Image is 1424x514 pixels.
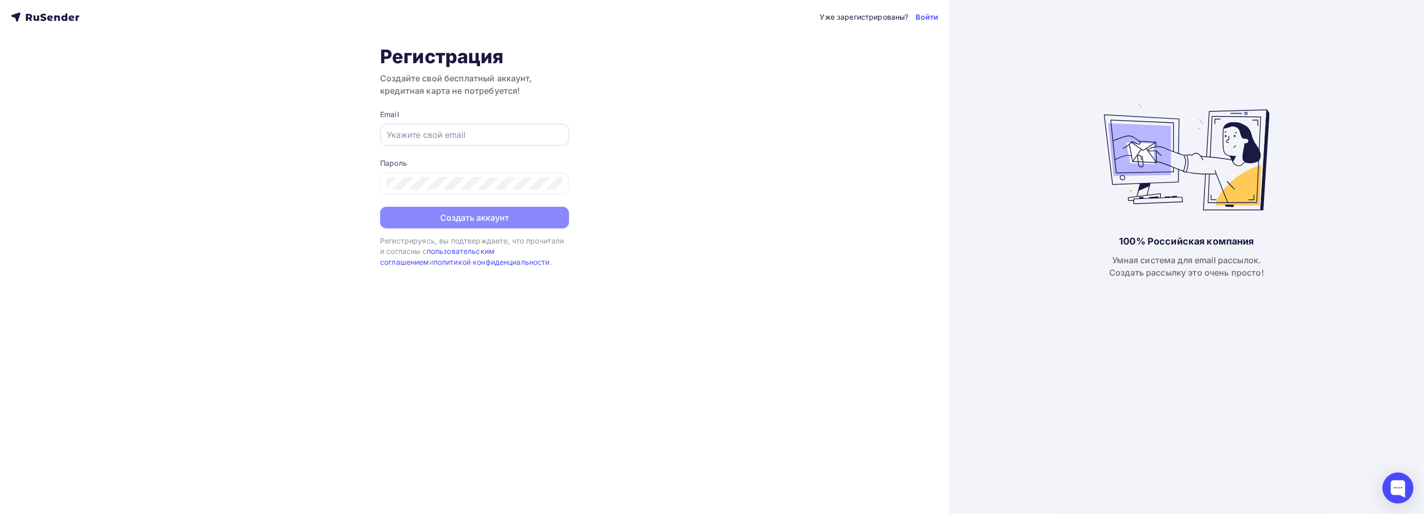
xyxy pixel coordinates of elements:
[380,72,569,97] h3: Создайте свой бесплатный аккаунт, кредитная карта не потребуется!
[380,247,495,266] a: пользовательским соглашением
[433,258,550,266] a: политикой конфиденциальности
[916,12,939,22] a: Войти
[380,207,569,229] button: Создать аккаунт
[380,236,569,267] div: Регистрируясь, вы подтверждаете, что прочитали и согласны с и .
[380,158,569,168] div: Пароль
[1119,235,1254,248] div: 100% Российская компания
[387,128,562,141] input: Укажите свой email
[1109,254,1264,279] div: Умная система для email рассылок. Создать рассылку это очень просто!
[820,12,909,22] div: Уже зарегистрированы?
[380,45,569,68] h1: Регистрация
[380,109,569,120] div: Email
